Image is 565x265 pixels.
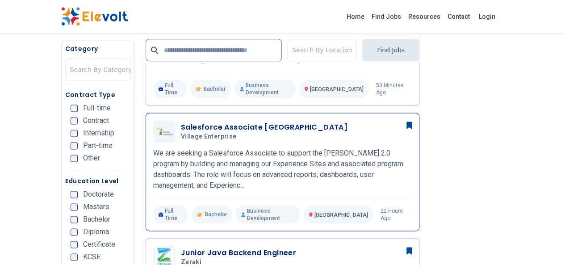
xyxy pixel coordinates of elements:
[83,241,115,248] span: Certificate
[362,39,419,61] button: Find Jobs
[314,212,368,218] span: [GEOGRAPHIC_DATA]
[83,130,114,137] span: Internship
[83,117,109,124] span: Contract
[236,206,300,223] p: Business Development
[343,9,368,24] a: Home
[71,203,78,210] input: Masters
[71,228,78,236] input: Diploma
[520,222,565,265] iframe: Chat Widget
[181,122,347,133] h3: Salesforce Associate [GEOGRAPHIC_DATA]
[65,44,131,53] h5: Category
[71,142,78,149] input: Part-time
[153,120,412,223] a: Village EnterpriseSalesforce Associate [GEOGRAPHIC_DATA]Village EnterpriseWe are seeking a Salesf...
[368,9,405,24] a: Find Jobs
[83,203,109,210] span: Masters
[71,105,78,112] input: Full-time
[153,80,187,98] p: Full Time
[153,148,412,191] p: We are seeking a Salesforce Associate to support the [PERSON_NAME] 2.0 program by building and ma...
[71,191,78,198] input: Doctorate
[71,130,78,137] input: Internship
[310,86,364,93] span: [GEOGRAPHIC_DATA]
[83,105,111,112] span: Full-time
[204,85,226,93] span: Bachelor
[234,80,296,98] p: Business Development
[444,9,473,24] a: Contact
[405,9,444,24] a: Resources
[61,7,128,26] img: Elevolt
[205,211,227,218] span: Bachelor
[65,177,131,185] h5: Education Level
[71,241,78,248] input: Certificate
[83,155,100,162] span: Other
[83,142,113,149] span: Part-time
[71,155,78,162] input: Other
[153,206,188,223] p: Full Time
[155,127,173,135] img: Village Enterprise
[83,253,100,261] span: KCSE
[83,228,109,236] span: Diploma
[71,253,78,261] input: KCSE
[65,90,131,99] h5: Contract Type
[181,133,236,141] span: Village Enterprise
[83,216,110,223] span: Bachelor
[71,216,78,223] input: Bachelor
[381,207,412,222] p: 22 hours ago
[83,191,114,198] span: Doctorate
[181,248,296,258] h3: Junior Java Backend Engineer
[71,117,78,124] input: Contract
[376,82,412,96] p: 50 minutes ago
[473,8,501,25] a: Login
